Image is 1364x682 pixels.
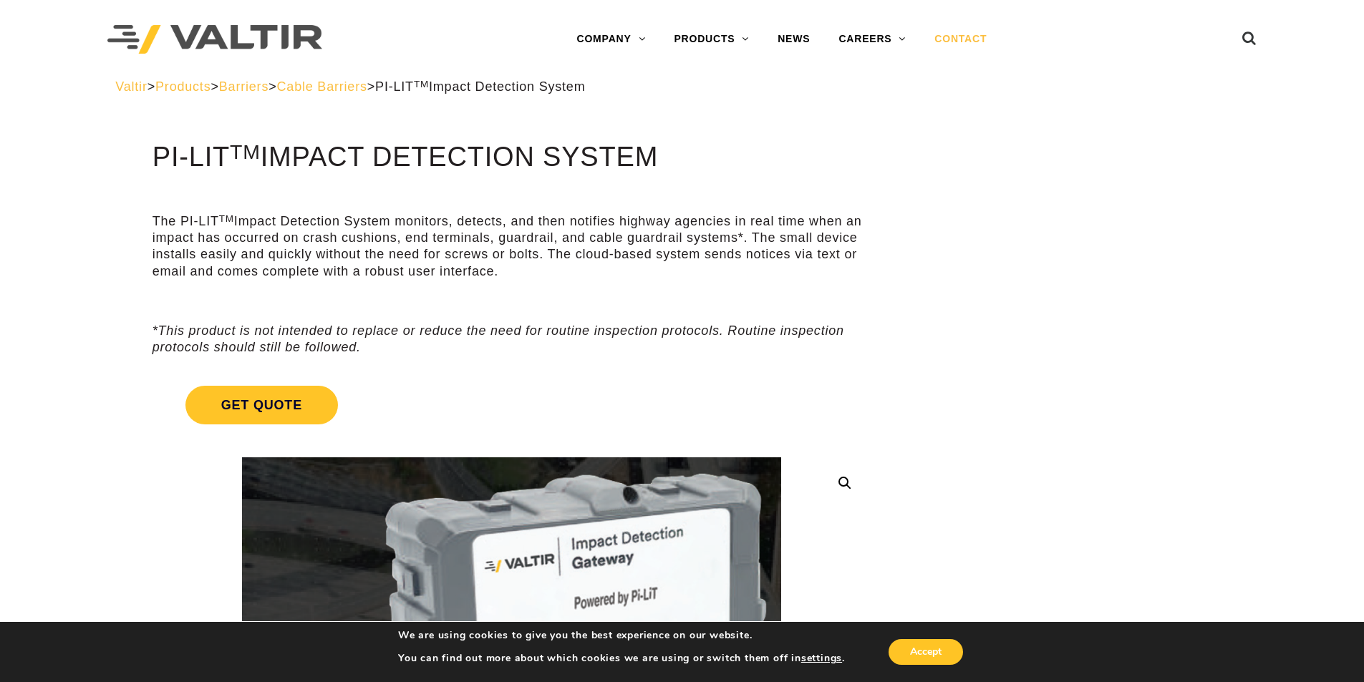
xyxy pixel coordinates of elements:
[155,79,211,94] a: Products
[801,652,842,665] button: settings
[398,652,845,665] p: You can find out more about which cookies we are using or switch them off in .
[219,213,234,224] sup: TM
[153,323,844,354] em: *This product is not intended to replace or reduce the need for routine inspection protocols. Rou...
[414,79,429,89] sup: TM
[153,142,871,172] h1: PI-LIT Impact Detection System
[115,79,147,94] a: Valtir
[107,25,322,54] img: Valtir
[230,140,261,163] sup: TM
[153,213,871,281] p: The PI-LIT Impact Detection System monitors, detects, and then notifies highway agencies in real ...
[115,79,1249,95] div: > > > >
[763,25,824,54] a: NEWS
[889,639,963,665] button: Accept
[824,25,920,54] a: CAREERS
[562,25,659,54] a: COMPANY
[398,629,845,642] p: We are using cookies to give you the best experience on our website.
[920,25,1001,54] a: CONTACT
[375,79,585,94] span: PI-LIT Impact Detection System
[659,25,763,54] a: PRODUCTS
[277,79,367,94] a: Cable Barriers
[219,79,269,94] a: Barriers
[185,386,338,424] span: Get Quote
[153,369,871,442] a: Get Quote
